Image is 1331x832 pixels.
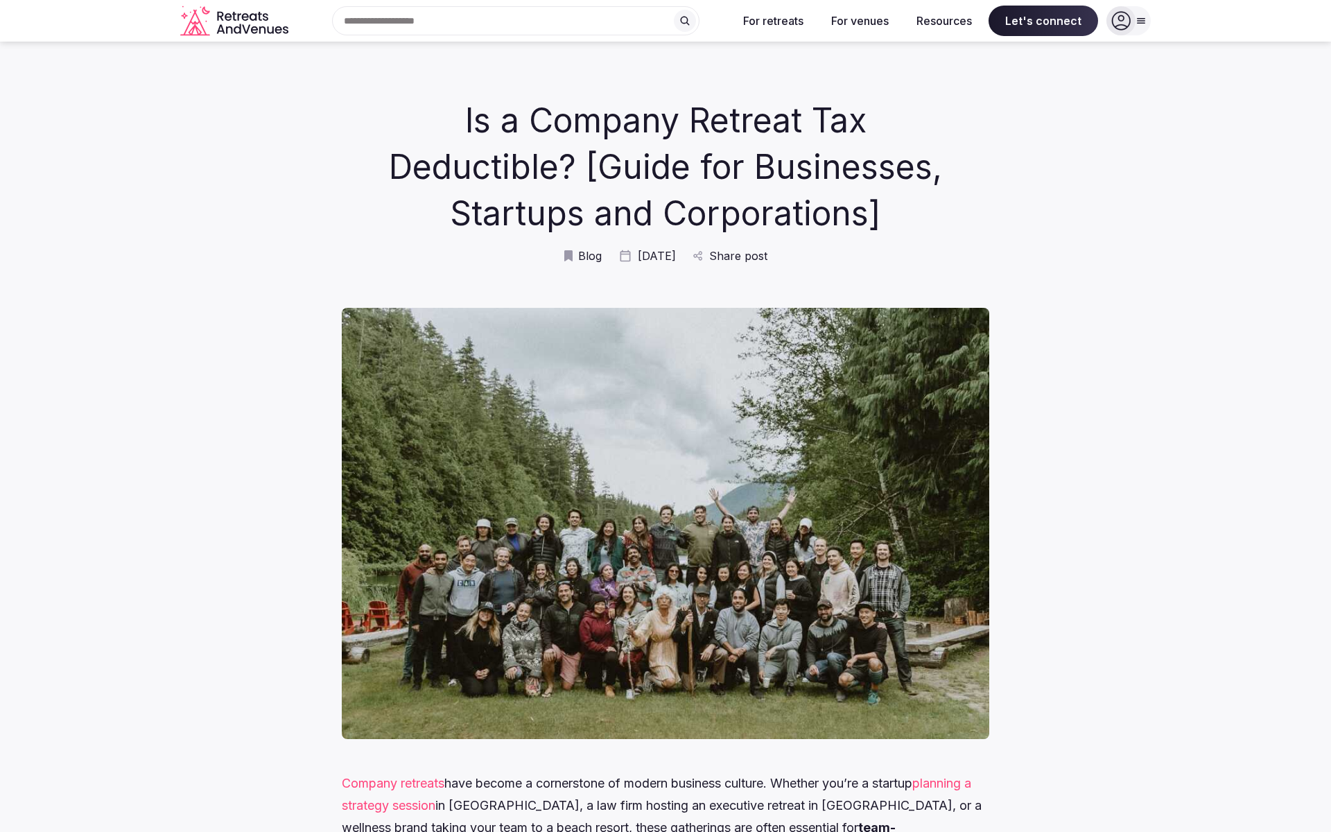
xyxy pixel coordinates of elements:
a: planning a strategy session [342,776,971,813]
button: For venues [820,6,900,36]
h1: Is a Company Retreat Tax Deductible? [Guide for Businesses, Startups and Corporations] [383,97,949,237]
img: Is a Company Retreat Tax Deductible? [Guide for Businesses, Startups and Corporations] [342,308,989,739]
a: Blog [564,248,602,263]
a: Company retreats [342,776,444,790]
svg: Retreats and Venues company logo [180,6,291,37]
span: Share post [709,248,767,263]
span: Blog [578,248,602,263]
button: Resources [905,6,983,36]
button: For retreats [732,6,815,36]
a: Visit the homepage [180,6,291,37]
span: Let's connect [989,6,1098,36]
